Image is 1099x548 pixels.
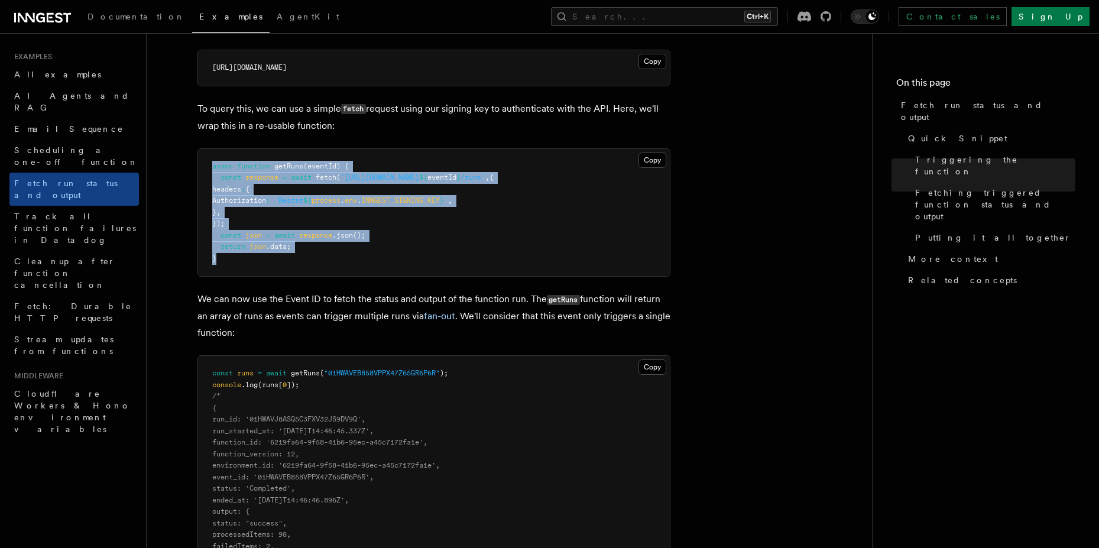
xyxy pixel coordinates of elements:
span: [URL][DOMAIN_NAME] [212,63,287,72]
span: "01HWAVEB858VPPX47Z65GR6P6R" [324,369,440,377]
span: function_version: 12, [212,450,299,458]
span: `Bearer [274,196,303,205]
span: (runs[ [258,381,283,389]
span: Fetching triggered function status and output [915,187,1075,222]
span: INNGEST_SIGNING_KEY [361,196,440,205]
kbd: Ctrl+K [744,11,771,22]
span: Putting it all together [915,232,1071,244]
span: status: "success", [212,519,287,527]
span: const [221,173,241,181]
span: Cloudflare Workers & Hono environment variables [14,389,131,434]
a: Stream updates from functions [9,329,139,362]
span: event_id: '01HWAVEB858VPPX47Z65GR6P6R', [212,473,374,481]
span: } [440,196,444,205]
span: Stream updates from functions [14,335,114,356]
span: ended_at: '[DATE]T14:46:46.896Z', [212,496,349,504]
span: Cleanup after function cancellation [14,257,115,290]
a: Examples [192,4,270,33]
span: status: 'Completed', [212,484,295,492]
a: Related concepts [903,270,1075,291]
span: Examples [9,52,52,61]
span: /runs` [461,173,485,181]
span: ${ [419,173,427,181]
span: . [341,196,345,205]
h4: On this page [896,76,1075,95]
a: Quick Snippet [903,128,1075,149]
span: eventId [427,173,456,181]
span: getRuns [291,369,320,377]
button: Toggle dark mode [851,9,879,24]
span: Authorization [212,196,266,205]
span: ( [320,369,324,377]
span: run_id: '01HWAVJ8ASQ5C3FXV32JS9DV9Q', [212,415,365,423]
span: .data; [266,242,291,251]
code: getRuns [547,295,580,305]
span: (); [353,231,365,239]
span: { [245,185,249,193]
span: headers [212,185,241,193]
span: { [212,404,216,412]
span: run_started_at: '[DATE]T14:46:45.337Z', [212,427,374,435]
a: Contact sales [899,7,1007,26]
span: , [448,196,452,205]
span: } [212,208,216,216]
span: , [485,173,489,181]
p: To query this, we can use a simple request using our signing key to authenticate with the API. He... [197,100,670,134]
span: More context [908,253,998,265]
p: We can now use the Event ID to fetch the status and output of the function run. The function will... [197,291,670,341]
a: Cloudflare Workers & Hono environment variables [9,383,139,440]
span: : [266,196,270,205]
a: More context [903,248,1075,270]
span: console [212,381,241,389]
span: Related concepts [908,274,1017,286]
span: function [237,162,270,170]
a: Fetch run status and output [9,173,139,206]
span: json [249,242,266,251]
span: All examples [14,70,101,79]
a: Documentation [80,4,192,32]
span: Fetch run status and output [901,99,1075,123]
a: Fetching triggered function status and output [910,182,1075,227]
span: ` [444,196,448,205]
span: Fetch run status and output [14,179,118,200]
span: .log [241,381,258,389]
a: All examples [9,64,139,85]
span: (eventId) { [303,162,349,170]
span: Documentation [87,12,185,21]
button: Copy [638,359,666,375]
span: environment_id: '6219fa64-9f58-41b6-95ec-a45c7172fa1e', [212,461,440,469]
span: , [216,208,221,216]
span: const [221,231,241,239]
span: Examples [199,12,262,21]
span: getRuns [274,162,303,170]
a: Sign Up [1012,7,1090,26]
span: const [212,369,233,377]
a: Fetch: Durable HTTP requests [9,296,139,329]
code: fetch [341,104,366,114]
span: function_id: '6219fa64-9f58-41b6-95ec-a45c7172fa1e', [212,438,427,446]
span: processedItems: 98, [212,530,291,539]
span: await [274,231,295,239]
span: } [456,173,461,181]
a: Track all function failures in Datadog [9,206,139,251]
span: async [212,162,233,170]
a: Putting it all together [910,227,1075,248]
span: env [345,196,357,205]
span: response [299,231,332,239]
a: Cleanup after function cancellation [9,251,139,296]
span: json [245,231,262,239]
span: 0 [283,381,287,389]
span: `[URL][DOMAIN_NAME] [341,173,419,181]
span: process [312,196,341,205]
a: Email Sequence [9,118,139,140]
button: Search...Ctrl+K [551,7,778,26]
span: } [212,254,216,262]
span: Scheduling a one-off function [14,145,138,167]
span: { [489,173,494,181]
a: AI Agents and RAG [9,85,139,118]
span: ]); [287,381,299,389]
span: Email Sequence [14,124,124,134]
span: = [266,231,270,239]
span: : [241,185,245,193]
span: Middleware [9,371,63,381]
